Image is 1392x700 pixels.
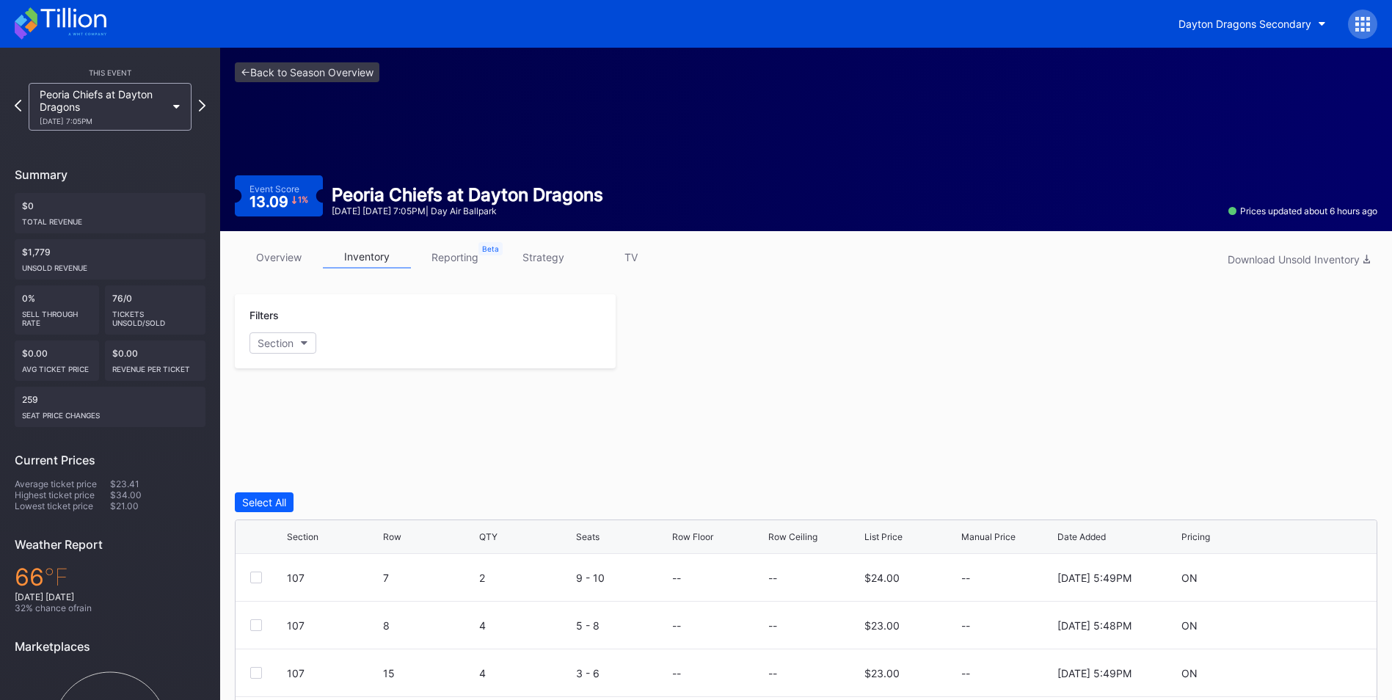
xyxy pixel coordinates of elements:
[15,453,205,467] div: Current Prices
[332,205,603,216] div: [DATE] [DATE] 7:05PM | Day Air Ballpark
[44,563,68,591] span: ℉
[15,387,205,427] div: 259
[15,500,110,511] div: Lowest ticket price
[110,500,205,511] div: $21.00
[1181,667,1198,679] div: ON
[1181,619,1198,632] div: ON
[672,619,681,632] div: --
[15,489,110,500] div: Highest ticket price
[411,246,499,269] a: reporting
[1228,205,1377,216] div: Prices updated about 6 hours ago
[15,563,205,591] div: 66
[110,478,205,489] div: $23.41
[587,246,675,269] a: TV
[110,489,205,500] div: $34.00
[249,332,316,354] button: Section
[1228,253,1370,266] div: Download Unsold Inventory
[383,531,401,542] div: Row
[15,537,205,552] div: Weather Report
[479,531,498,542] div: QTY
[323,246,411,269] a: inventory
[287,572,379,584] div: 107
[249,194,309,209] div: 13.09
[383,619,475,632] div: 8
[15,167,205,182] div: Summary
[40,117,166,125] div: [DATE] 7:05PM
[672,667,681,679] div: --
[768,667,777,679] div: --
[235,246,323,269] a: overview
[864,619,900,632] div: $23.00
[15,285,99,335] div: 0%
[112,304,199,327] div: Tickets Unsold/Sold
[864,531,903,542] div: List Price
[22,405,198,420] div: seat price changes
[576,619,668,632] div: 5 - 8
[1057,619,1132,632] div: [DATE] 5:48PM
[1220,249,1377,269] button: Download Unsold Inventory
[768,572,777,584] div: --
[383,667,475,679] div: 15
[576,667,668,679] div: 3 - 6
[672,531,713,542] div: Row Floor
[332,184,603,205] div: Peoria Chiefs at Dayton Dragons
[768,531,817,542] div: Row Ceiling
[1057,572,1132,584] div: [DATE] 5:49PM
[22,258,198,272] div: Unsold Revenue
[15,478,110,489] div: Average ticket price
[287,619,379,632] div: 107
[235,492,294,512] button: Select All
[961,667,1054,679] div: --
[961,619,1054,632] div: --
[249,183,299,194] div: Event Score
[22,304,92,327] div: Sell Through Rate
[479,619,572,632] div: 4
[105,285,206,335] div: 76/0
[298,196,308,204] div: 1 %
[15,602,205,613] div: 32 % chance of rain
[112,359,199,373] div: Revenue per ticket
[15,591,205,602] div: [DATE] [DATE]
[15,340,99,381] div: $0.00
[287,531,318,542] div: Section
[864,667,900,679] div: $23.00
[40,88,166,125] div: Peoria Chiefs at Dayton Dragons
[1181,531,1210,542] div: Pricing
[672,572,681,584] div: --
[1181,572,1198,584] div: ON
[864,572,900,584] div: $24.00
[242,496,286,508] div: Select All
[15,68,205,77] div: This Event
[383,572,475,584] div: 7
[1167,10,1337,37] button: Dayton Dragons Secondary
[235,62,379,82] a: <-Back to Season Overview
[961,531,1016,542] div: Manual Price
[499,246,587,269] a: strategy
[15,639,205,654] div: Marketplaces
[1057,531,1106,542] div: Date Added
[22,359,92,373] div: Avg ticket price
[576,572,668,584] div: 9 - 10
[1178,18,1311,30] div: Dayton Dragons Secondary
[479,667,572,679] div: 4
[961,572,1054,584] div: --
[15,239,205,280] div: $1,779
[15,193,205,233] div: $0
[768,619,777,632] div: --
[249,309,601,321] div: Filters
[1057,667,1132,679] div: [DATE] 5:49PM
[479,572,572,584] div: 2
[258,337,294,349] div: Section
[22,211,198,226] div: Total Revenue
[287,667,379,679] div: 107
[105,340,206,381] div: $0.00
[576,531,600,542] div: Seats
